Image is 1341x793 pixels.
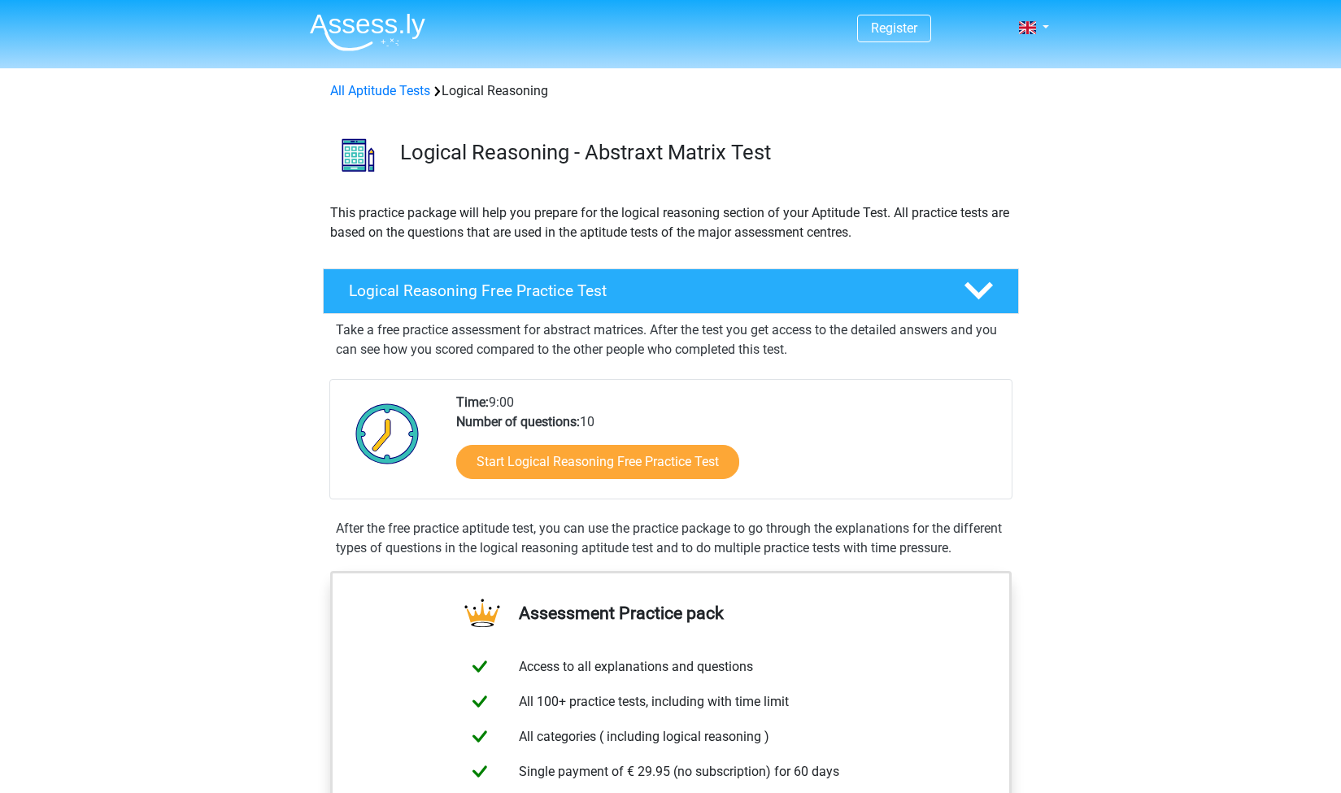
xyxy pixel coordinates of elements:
[871,20,917,36] a: Register
[324,120,393,190] img: logical reasoning
[349,281,938,300] h4: Logical Reasoning Free Practice Test
[310,13,425,51] img: Assessly
[456,445,739,479] a: Start Logical Reasoning Free Practice Test
[330,203,1012,242] p: This practice package will help you prepare for the logical reasoning section of your Aptitude Te...
[336,320,1006,359] p: Take a free practice assessment for abstract matrices. After the test you get access to the detai...
[444,393,1011,499] div: 9:00 10
[346,393,429,474] img: Clock
[330,83,430,98] a: All Aptitude Tests
[456,414,580,429] b: Number of questions:
[316,268,1025,314] a: Logical Reasoning Free Practice Test
[324,81,1018,101] div: Logical Reasoning
[400,140,1006,165] h3: Logical Reasoning - Abstraxt Matrix Test
[456,394,489,410] b: Time:
[329,519,1012,558] div: After the free practice aptitude test, you can use the practice package to go through the explana...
